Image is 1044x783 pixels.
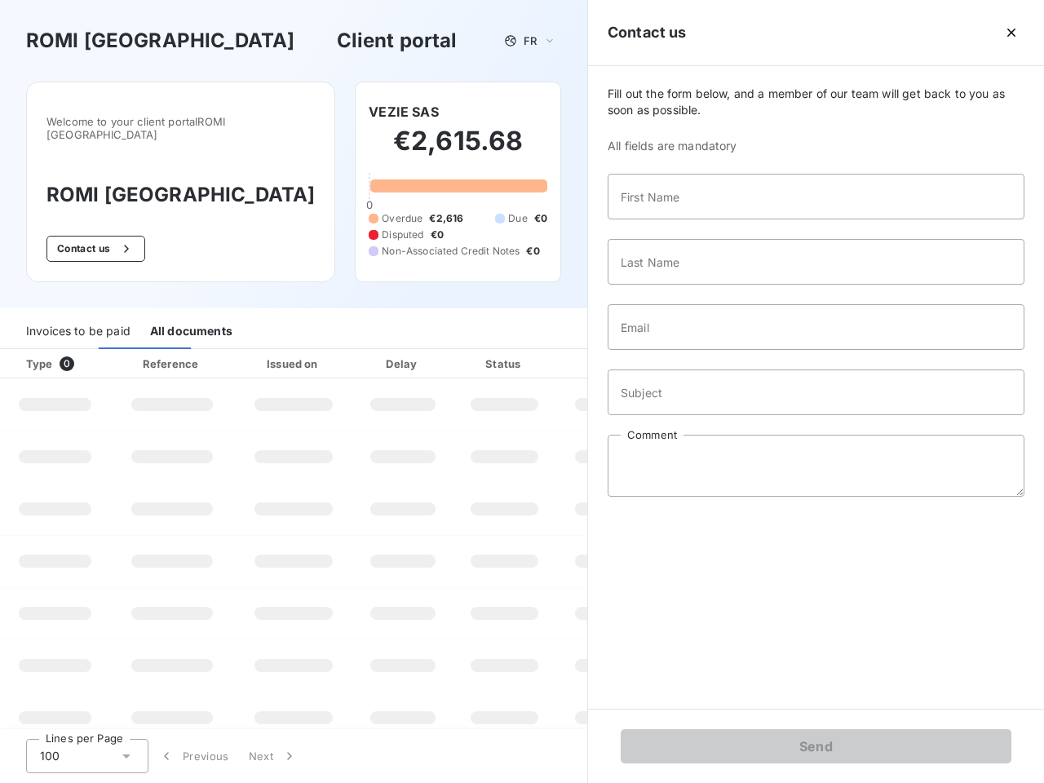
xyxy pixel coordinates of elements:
div: All documents [150,315,232,349]
h3: ROMI [GEOGRAPHIC_DATA] [46,180,315,210]
div: Reference [143,357,198,370]
span: €0 [534,211,547,226]
span: Disputed [382,228,423,242]
h6: VEZIE SAS [369,102,438,122]
h5: Contact us [608,21,687,44]
input: placeholder [608,304,1024,350]
span: Due [508,211,527,226]
input: placeholder [608,174,1024,219]
span: Non-Associated Credit Notes [382,244,520,259]
span: Fill out the form below, and a member of our team will get back to you as soon as possible. [608,86,1024,118]
h2: €2,615.68 [369,125,547,174]
input: placeholder [608,239,1024,285]
div: Issued on [237,356,350,372]
div: Status [456,356,553,372]
div: Amount [560,356,664,372]
h3: ROMI [GEOGRAPHIC_DATA] [26,26,294,55]
div: Delay [356,356,449,372]
button: Contact us [46,236,145,262]
span: Welcome to your client portal ROMI [GEOGRAPHIC_DATA] [46,115,315,141]
span: 100 [40,748,60,764]
h3: Client portal [337,26,458,55]
span: All fields are mandatory [608,138,1024,154]
input: placeholder [608,369,1024,415]
button: Next [239,739,307,773]
span: 0 [60,356,74,371]
span: 0 [366,198,373,211]
span: €0 [431,228,444,242]
div: Invoices to be paid [26,315,130,349]
span: €2,616 [429,211,463,226]
div: Type [16,356,107,372]
span: €0 [526,244,539,259]
span: Overdue [382,211,422,226]
button: Previous [148,739,239,773]
button: Send [621,729,1011,763]
span: FR [524,34,537,47]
